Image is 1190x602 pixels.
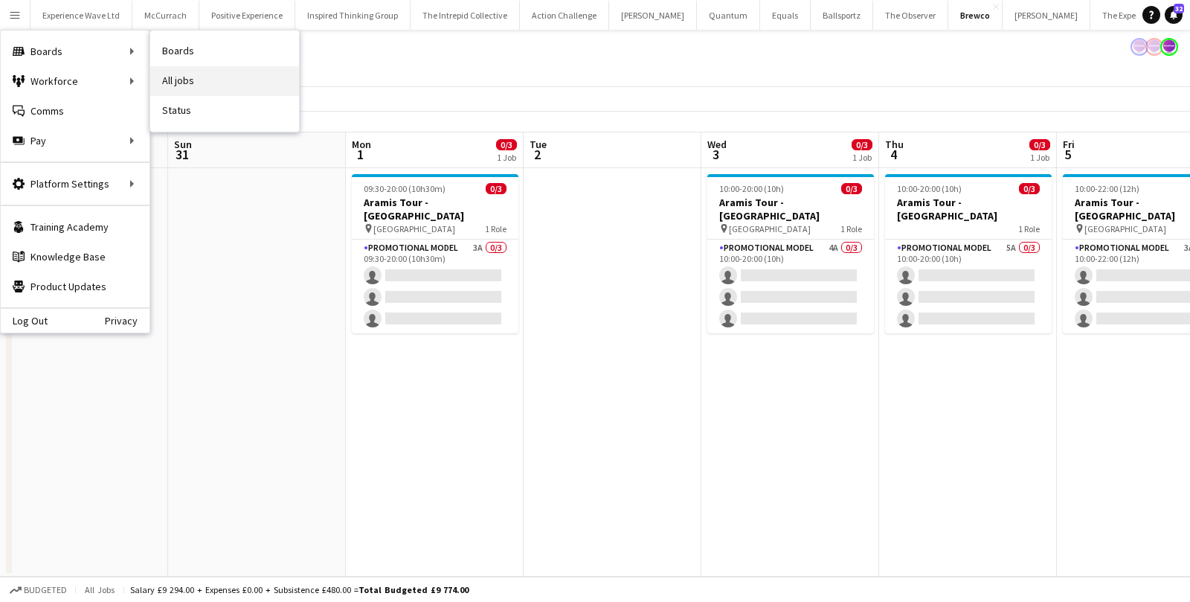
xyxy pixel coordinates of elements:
span: [GEOGRAPHIC_DATA] [373,223,455,234]
span: 09:30-20:00 (10h30m) [364,183,446,194]
a: Privacy [105,315,149,327]
span: 3 [705,146,727,163]
h3: Aramis Tour - [GEOGRAPHIC_DATA] [352,196,518,222]
app-user-avatar: Sophie Barnes [1145,38,1163,56]
button: Action Challenge [520,1,609,30]
span: 0/3 [486,183,506,194]
h3: Aramis Tour - [GEOGRAPHIC_DATA] [885,196,1052,222]
span: Wed [707,138,727,151]
div: Salary £9 294.00 + Expenses £0.00 + Subsistence £480.00 = [130,584,469,595]
a: Status [150,96,299,126]
span: 1 Role [1018,223,1040,234]
a: Knowledge Base [1,242,149,272]
a: Boards [150,36,299,66]
app-user-avatar: Sophie Barnes [1130,38,1148,56]
h3: Aramis Tour - [GEOGRAPHIC_DATA] [707,196,874,222]
button: Quantum [697,1,760,30]
span: Budgeted [24,585,67,595]
span: 32 [1174,4,1184,13]
div: Boards [1,36,149,66]
span: 10:00-22:00 (12h) [1075,183,1139,194]
button: [PERSON_NAME] [609,1,697,30]
div: 1 Job [852,152,872,163]
span: 5 [1061,146,1075,163]
span: 1 [350,146,371,163]
app-card-role: Promotional Model5A0/310:00-20:00 (10h) [885,240,1052,333]
app-job-card: 10:00-20:00 (10h)0/3Aramis Tour - [GEOGRAPHIC_DATA]1 RolePromotional Model5A0/310:00-20:00 (10h) [885,174,1052,333]
span: 31 [172,146,192,163]
button: McCurrach [132,1,199,30]
span: 1 Role [485,223,506,234]
span: 10:00-20:00 (10h) [897,183,962,194]
button: Positive Experience [199,1,295,30]
app-card-role: Promotional Model4A0/310:00-20:00 (10h) [707,240,874,333]
button: Ballsportz [811,1,873,30]
button: [PERSON_NAME] [1003,1,1090,30]
button: Experience Wave Ltd [30,1,132,30]
button: The Observer [873,1,948,30]
span: 0/3 [841,183,862,194]
div: 1 Job [1030,152,1049,163]
button: Brewco [948,1,1003,30]
span: Total Budgeted £9 774.00 [358,584,469,595]
a: Log Out [1,315,48,327]
span: 0/3 [1029,139,1050,150]
a: Product Updates [1,272,149,301]
button: The Intrepid Collective [411,1,520,30]
button: Inspired Thinking Group [295,1,411,30]
div: 1 Job [497,152,516,163]
app-card-role: Promotional Model3A0/309:30-20:00 (10h30m) [352,240,518,333]
button: Budgeted [7,582,69,598]
span: Fri [1063,138,1075,151]
div: Platform Settings [1,169,149,199]
span: Tue [530,138,547,151]
span: 0/3 [1019,183,1040,194]
app-job-card: 10:00-20:00 (10h)0/3Aramis Tour - [GEOGRAPHIC_DATA] [GEOGRAPHIC_DATA]1 RolePromotional Model4A0/3... [707,174,874,333]
span: 1 Role [840,223,862,234]
span: 2 [527,146,547,163]
span: 0/3 [496,139,517,150]
span: [GEOGRAPHIC_DATA] [729,223,811,234]
a: All jobs [150,66,299,96]
span: Mon [352,138,371,151]
a: Training Academy [1,212,149,242]
span: [GEOGRAPHIC_DATA] [1084,223,1166,234]
app-user-avatar: Sophie Barnes [1160,38,1178,56]
span: All jobs [82,584,118,595]
app-job-card: 09:30-20:00 (10h30m)0/3Aramis Tour - [GEOGRAPHIC_DATA] [GEOGRAPHIC_DATA]1 RolePromotional Model3A... [352,174,518,333]
div: Workforce [1,66,149,96]
span: 0/3 [852,139,872,150]
span: 10:00-20:00 (10h) [719,183,784,194]
a: Comms [1,96,149,126]
div: Pay [1,126,149,156]
button: Equals [760,1,811,30]
span: Thu [885,138,904,151]
a: 32 [1165,6,1183,24]
span: Sun [174,138,192,151]
span: 4 [883,146,904,163]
